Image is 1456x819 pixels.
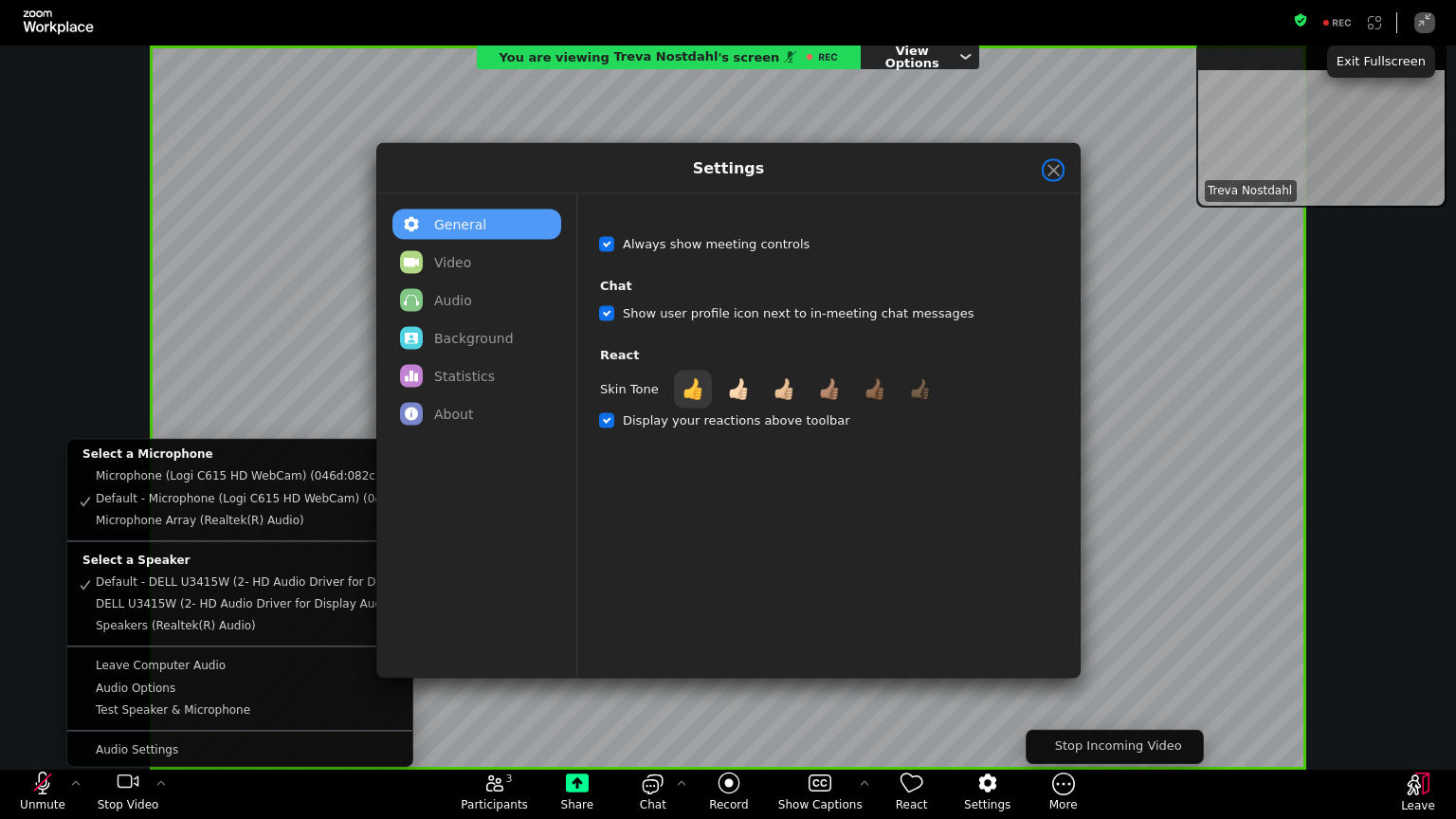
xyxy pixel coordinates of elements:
a: Audio Settings [69,739,410,761]
span: React [896,797,928,812]
button: More audio controls [66,772,85,796]
button: Chat Settings [672,772,691,796]
span: Video [434,247,471,278]
div: Setting tab list [392,209,561,437]
span: Show Captions [778,797,863,812]
div: Show user profile icon next to in-meeting chat messages [623,301,1057,325]
button: More meeting control [1026,772,1101,817]
div: Settings [391,157,1066,180]
div: Select a Microphone [67,445,412,466]
div: suspension-window [1196,42,1447,208]
span: General [434,209,486,240]
div: Display your reactions above toolbar [623,409,1057,432]
span: More [1049,797,1078,812]
div: settings dialog window [376,143,1080,677]
button: Reactions, skin tone: Light, radio option 2 of 6 [719,371,757,409]
a: Select a microphone Default - Microphone (Logi C615 HD WebCam) (046d:082c) selected [69,488,410,510]
span: Audio [434,285,472,316]
button: Record [691,772,767,817]
span: Record [709,797,748,812]
span: 3 [506,772,513,787]
button: Reactions, skin tone: Default, radio option 1 of 6 [674,371,712,409]
span: Settings [964,797,1010,812]
a: Stop Incoming Video [1028,736,1201,759]
button: Leave [1380,773,1456,818]
button: open the chat panel [615,772,691,817]
button: Reactions, skin tone: Dark, radio option 6 of 6 [901,371,939,409]
span: Stop Video [98,797,159,812]
div: Exit Fullscreen [1337,53,1426,71]
a: Audio Options [69,678,410,700]
div: Always show meeting controls [623,232,1057,256]
span: Leave [1401,798,1435,813]
button: Settings [950,772,1026,817]
span: Treva Nostdahl [613,45,718,69]
a: Select a speaker DELL U3415W (2- HD Audio Driver for Display Audio) unselect [69,594,410,616]
a: Test Speaker & Microphone [69,700,410,721]
div: React [600,348,1057,363]
span: Skin Tone [600,380,659,398]
button: Reactions, skin tone: Medium Light, radio option 3 of 6 [765,371,803,409]
button: stop my video [85,772,171,817]
a: Leave Computer Audio [69,656,410,678]
div: Recording to cloud [1315,12,1360,33]
div: Select a Speaker [67,550,412,572]
span: Participants [461,797,528,812]
button: open the participants list pane,[3] particpants [449,772,539,817]
a: Select a microphone Microphone Array (Realtek(R) Audio) unselect [69,510,410,532]
div: sharing view options [861,45,979,69]
button: Show Captions [767,772,874,817]
span: About [434,399,473,429]
a: Select a speaker Speakers (Realtek(R) Audio) unselect [69,616,410,638]
span: Chat [640,797,666,812]
div: Chat [600,279,1057,294]
div: You are viewing Treva Nostdahl's screen [477,45,862,69]
button: Meeting information [1293,12,1308,33]
button: Reactions, skin tone: Medium Dark, radio option 5 of 6 [856,371,894,409]
a: Select a microphone Microphone (Logi C615 HD WebCam) (046d:082c) unselect [69,466,410,488]
span: Share [561,797,594,812]
button: close [1045,162,1062,179]
button: More options for captions, menu button [855,772,874,796]
span: Unmute [20,797,65,812]
span: Cloud Recording is in progress [803,46,838,67]
span: Treva Nostdahl [1208,183,1292,199]
a: Select a speaker Default - DELL U3415W (2- HD Audio Driver for Display Audio) selected [69,572,410,593]
span: Background [434,323,514,354]
button: Reactions, skin tone: Medium, radio option 4 of 6 [810,371,848,409]
button: Share [539,772,615,817]
button: More video controls [152,772,171,796]
button: React [874,772,950,817]
button: Exit Full Screen [1414,12,1435,33]
button: Apps Accessing Content in This Meeting [1364,12,1385,33]
span: Statistics [434,361,495,391]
